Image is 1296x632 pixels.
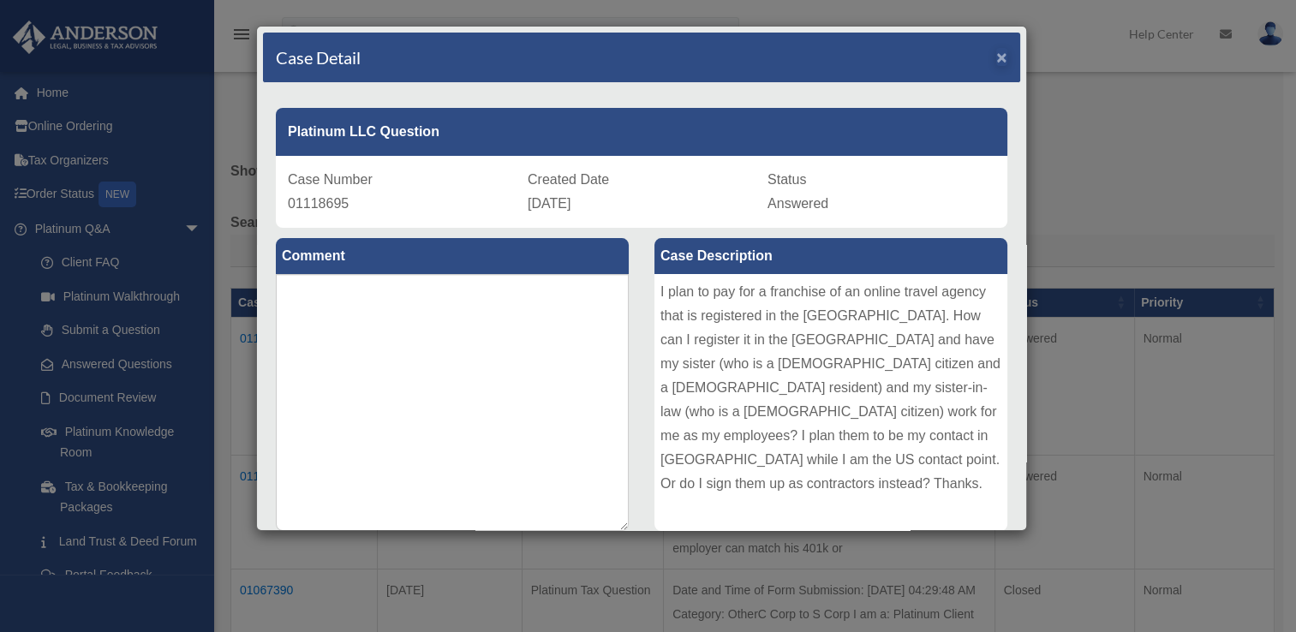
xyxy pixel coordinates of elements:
[654,274,1007,531] div: I plan to pay for a franchise of an online travel agency that is registered in the [GEOGRAPHIC_DA...
[276,238,629,274] label: Comment
[276,108,1007,156] div: Platinum LLC Question
[528,172,609,187] span: Created Date
[767,172,806,187] span: Status
[996,47,1007,67] span: ×
[767,196,828,211] span: Answered
[276,45,361,69] h4: Case Detail
[654,238,1007,274] label: Case Description
[528,196,570,211] span: [DATE]
[288,196,349,211] span: 01118695
[288,172,373,187] span: Case Number
[996,48,1007,66] button: Close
